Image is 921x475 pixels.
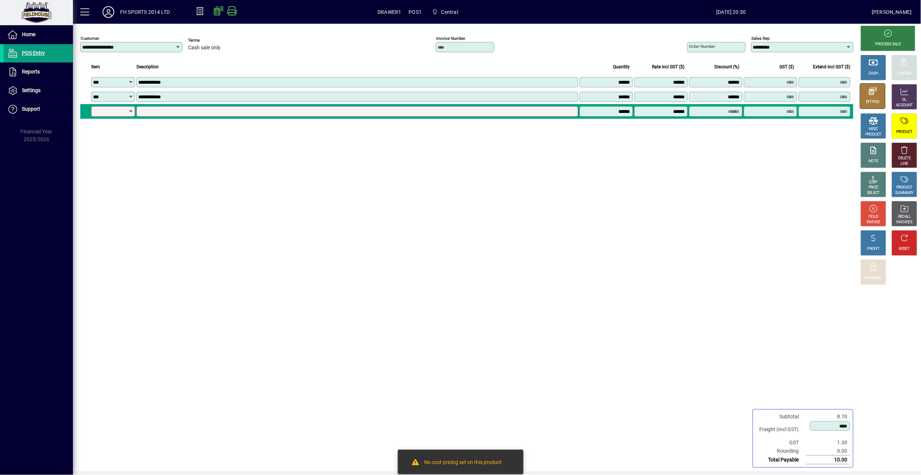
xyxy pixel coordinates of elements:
[81,36,99,41] mat-label: Customer
[441,6,458,18] span: Central
[867,190,880,196] div: SELECT
[752,36,770,41] mat-label: Sales rep
[591,6,872,18] span: [DATE] 20:30
[806,447,850,456] td: 0.00
[22,50,45,56] span: POS Entry
[896,103,913,108] div: ACCOUNT
[4,26,73,44] a: Home
[22,106,40,112] span: Support
[22,87,41,93] span: Settings
[429,5,461,19] span: Central
[91,63,100,71] span: Item
[22,69,40,75] span: Reports
[4,81,73,100] a: Settings
[756,447,806,456] td: Rounding
[756,413,806,421] td: Subtotal
[756,421,806,438] td: Freight (Incl GST)
[869,214,878,220] div: HOLD
[865,132,882,137] div: PRODUCT
[436,36,465,41] mat-label: Invoice number
[4,63,73,81] a: Reports
[867,220,880,225] div: INVOICE
[813,63,851,71] span: Extend incl GST ($)
[806,438,850,447] td: 1.30
[869,159,878,164] div: NOTE
[22,31,35,37] span: Home
[120,6,170,18] div: FH SPORTS 2014 LTD
[188,38,232,43] span: Terms
[377,6,401,18] span: DRAWER1
[896,185,913,190] div: PRODUCT
[872,6,912,18] div: [PERSON_NAME]
[867,246,880,252] div: PROFIT
[137,63,159,71] span: Description
[409,6,422,18] span: POS1
[898,214,911,220] div: RECALL
[898,156,911,161] div: DELETE
[613,63,630,71] span: Quantity
[4,100,73,118] a: Support
[866,99,880,105] div: EFTPOS
[899,246,910,252] div: RESET
[689,44,715,49] mat-label: Order number
[869,71,878,76] div: CASH
[806,456,850,464] td: 10.00
[875,42,901,47] div: PROCESS SALE
[896,129,913,135] div: PRODUCT
[902,97,907,103] div: GL
[756,438,806,447] td: GST
[898,71,912,76] div: CHARGE
[895,190,914,196] div: SUMMARY
[806,413,850,421] td: 8.70
[425,459,502,467] div: No cost pricing set on this product
[715,63,740,71] span: Discount (%)
[901,161,908,167] div: LINE
[869,185,879,190] div: PRICE
[652,63,685,71] span: Rate incl GST ($)
[97,5,120,19] button: Profile
[897,220,912,225] div: INVOICES
[188,45,220,51] span: Cash sale only
[780,63,794,71] span: GST ($)
[865,275,882,281] div: DISCOUNT
[756,456,806,464] td: Total Payable
[869,126,878,132] div: MISC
